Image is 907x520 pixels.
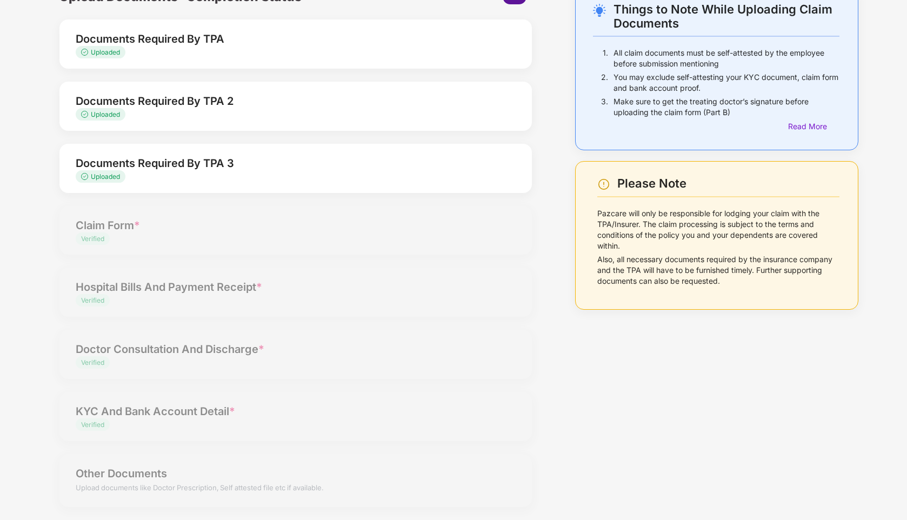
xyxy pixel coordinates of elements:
p: 1. [603,48,608,69]
div: Things to Note While Uploading Claim Documents [613,2,839,30]
img: svg+xml;base64,PHN2ZyBpZD0iV2FybmluZ18tXzI0eDI0IiBkYXRhLW5hbWU9Ildhcm5pbmcgLSAyNHgyNCIgeG1sbnM9Im... [597,178,610,191]
p: You may exclude self-attesting your KYC document, claim form and bank account proof. [613,72,839,94]
div: Documents Required By TPA [76,30,479,48]
span: Uploaded [91,172,120,181]
div: Please Note [617,176,839,191]
div: Documents Required By TPA 3 [76,155,479,172]
img: svg+xml;base64,PHN2ZyB4bWxucz0iaHR0cDovL3d3dy53My5vcmcvMjAwMC9zdmciIHdpZHRoPSIyNC4wOTMiIGhlaWdodD... [593,4,606,17]
div: Documents Required By TPA 2 [76,92,479,110]
p: Make sure to get the treating doctor’s signature before uploading the claim form (Part B) [613,96,839,118]
p: Also, all necessary documents required by the insurance company and the TPA will have to be furni... [597,254,839,286]
span: Uploaded [91,110,120,118]
img: svg+xml;base64,PHN2ZyB4bWxucz0iaHR0cDovL3d3dy53My5vcmcvMjAwMC9zdmciIHdpZHRoPSIxMy4zMzMiIGhlaWdodD... [81,111,91,118]
p: 2. [601,72,608,94]
p: All claim documents must be self-attested by the employee before submission mentioning [613,48,839,69]
p: Pazcare will only be responsible for lodging your claim with the TPA/Insurer. The claim processin... [597,208,839,251]
div: Read More [788,121,839,132]
img: svg+xml;base64,PHN2ZyB4bWxucz0iaHR0cDovL3d3dy53My5vcmcvMjAwMC9zdmciIHdpZHRoPSIxMy4zMzMiIGhlaWdodD... [81,49,91,56]
p: 3. [601,96,608,118]
img: svg+xml;base64,PHN2ZyB4bWxucz0iaHR0cDovL3d3dy53My5vcmcvMjAwMC9zdmciIHdpZHRoPSIxMy4zMzMiIGhlaWdodD... [81,173,91,180]
span: Uploaded [91,48,120,56]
